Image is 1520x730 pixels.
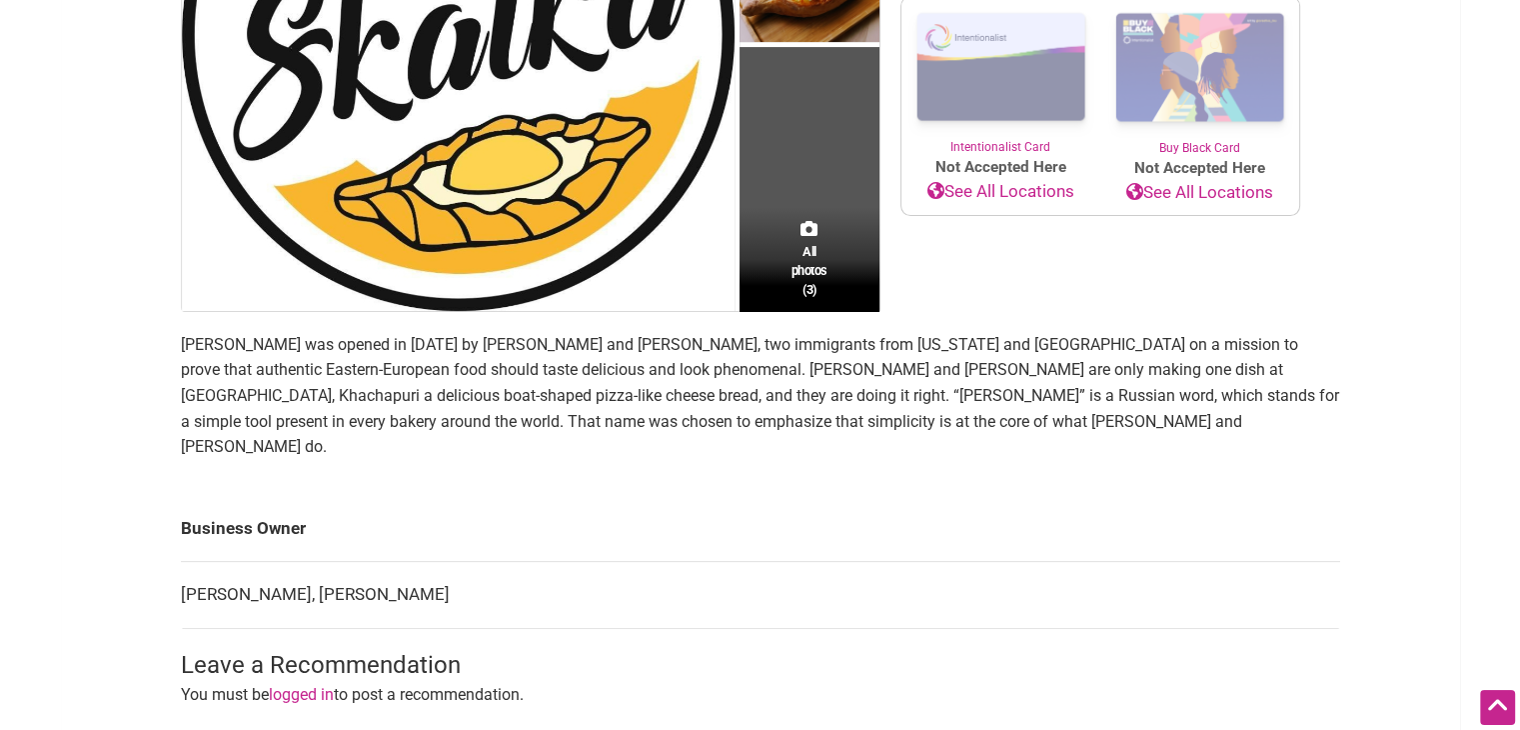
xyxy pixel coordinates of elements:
[181,496,1340,562] td: Business Owner
[1100,157,1299,180] span: Not Accepted Here
[1100,180,1299,206] a: See All Locations
[181,332,1340,460] p: [PERSON_NAME] was opened in [DATE] by [PERSON_NAME] and [PERSON_NAME], two immigrants from [US_ST...
[181,562,1340,629] td: [PERSON_NAME], [PERSON_NAME]
[791,242,827,299] span: All photos (3)
[901,179,1100,205] a: See All Locations
[1480,690,1515,725] div: Scroll Back to Top
[181,649,1340,683] h3: Leave a Recommendation
[901,156,1100,179] span: Not Accepted Here
[269,685,334,704] a: logged in
[181,682,1340,708] p: You must be to post a recommendation.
